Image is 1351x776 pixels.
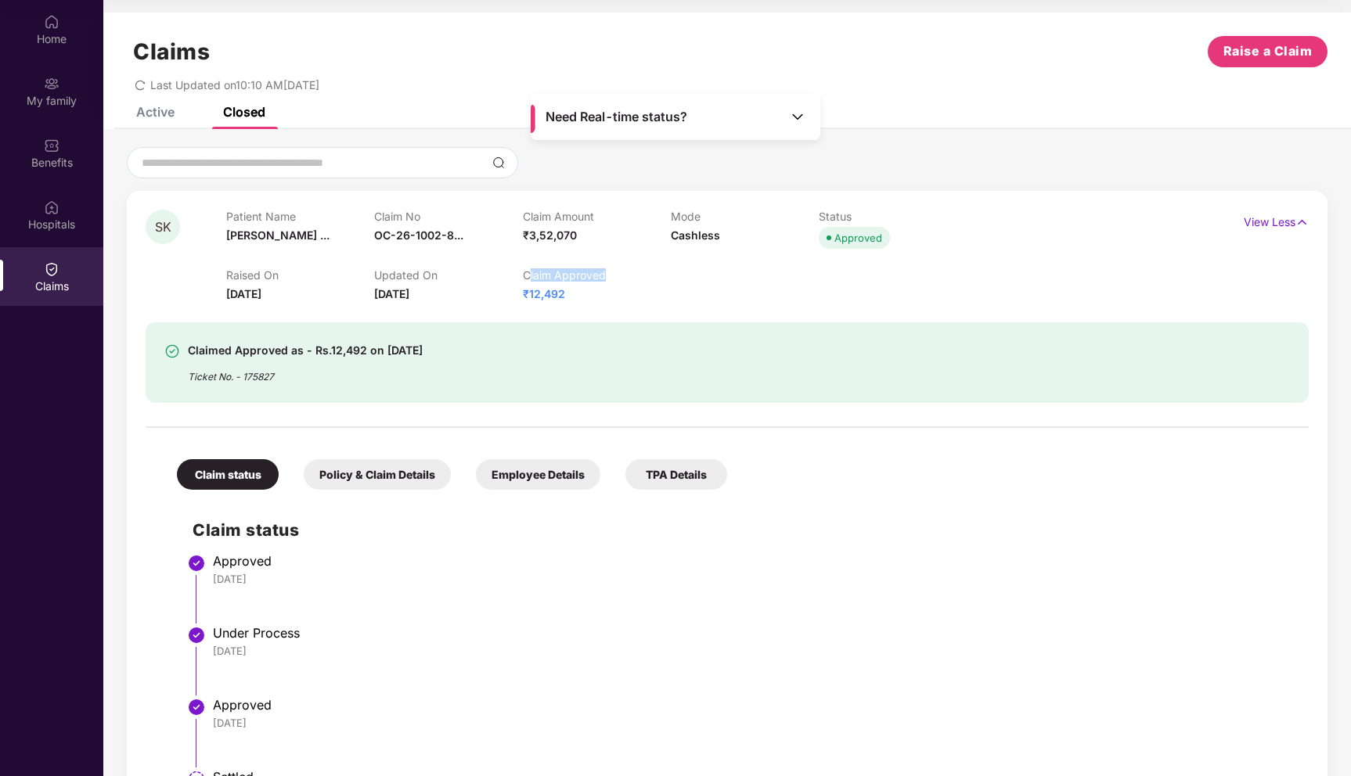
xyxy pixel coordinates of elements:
span: Need Real-time status? [546,109,687,125]
div: Policy & Claim Details [304,459,451,490]
img: svg+xml;base64,PHN2ZyBpZD0iU3RlcC1Eb25lLTMyeDMyIiB4bWxucz0iaHR0cDovL3d3dy53My5vcmcvMjAwMC9zdmciIH... [187,626,206,645]
span: [DATE] [226,287,261,300]
div: TPA Details [625,459,727,490]
span: Last Updated on 10:10 AM[DATE] [150,78,319,92]
p: Patient Name [226,210,374,223]
p: Claim Amount [523,210,671,223]
img: svg+xml;base64,PHN2ZyBpZD0iU3VjY2Vzcy0zMngzMiIgeG1sbnM9Imh0dHA6Ly93d3cudzMub3JnLzIwMDAvc3ZnIiB3aW... [164,343,180,359]
span: OC-26-1002-8... [374,228,463,242]
span: [PERSON_NAME] ... [226,228,330,242]
div: Approved [213,697,1293,713]
img: svg+xml;base64,PHN2ZyBpZD0iSG9tZSIgeG1sbnM9Imh0dHA6Ly93d3cudzMub3JnLzIwMDAvc3ZnIiB3aWR0aD0iMjAiIG... [44,14,59,30]
p: Mode [671,210,819,223]
div: Active [136,104,175,120]
img: svg+xml;base64,PHN2ZyBpZD0iU3RlcC1Eb25lLTMyeDMyIiB4bWxucz0iaHR0cDovL3d3dy53My5vcmcvMjAwMC9zdmciIH... [187,698,206,717]
img: svg+xml;base64,PHN2ZyBpZD0iU3RlcC1Eb25lLTMyeDMyIiB4bWxucz0iaHR0cDovL3d3dy53My5vcmcvMjAwMC9zdmciIH... [187,554,206,573]
img: svg+xml;base64,PHN2ZyB4bWxucz0iaHR0cDovL3d3dy53My5vcmcvMjAwMC9zdmciIHdpZHRoPSIxNyIgaGVpZ2h0PSIxNy... [1295,214,1309,231]
div: Claimed Approved as - Rs.12,492 on [DATE] [188,341,423,360]
h2: Claim status [193,517,1293,543]
span: ₹12,492 [523,287,565,300]
div: [DATE] [213,644,1293,658]
p: View Less [1244,210,1309,231]
img: svg+xml;base64,PHN2ZyBpZD0iQmVuZWZpdHMiIHhtbG5zPSJodHRwOi8vd3d3LnczLm9yZy8yMDAwL3N2ZyIgd2lkdGg9Ij... [44,138,59,153]
img: Toggle Icon [790,109,805,124]
span: ₹3,52,070 [523,228,577,242]
div: [DATE] [213,716,1293,730]
p: Updated On [374,268,522,282]
div: [DATE] [213,572,1293,586]
p: Claim Approved [523,268,671,282]
div: Ticket No. - 175827 [188,360,423,384]
span: Cashless [671,228,720,242]
span: SK [155,221,171,234]
div: Approved [213,553,1293,569]
img: svg+xml;base64,PHN2ZyBpZD0iQ2xhaW0iIHhtbG5zPSJodHRwOi8vd3d3LnczLm9yZy8yMDAwL3N2ZyIgd2lkdGg9IjIwIi... [44,261,59,277]
span: [DATE] [374,287,409,300]
div: Approved [834,230,882,246]
span: redo [135,78,146,92]
div: Closed [223,104,265,120]
div: Under Process [213,625,1293,641]
h1: Claims [133,38,210,65]
div: Employee Details [476,459,600,490]
img: svg+xml;base64,PHN2ZyBpZD0iSG9zcGl0YWxzIiB4bWxucz0iaHR0cDovL3d3dy53My5vcmcvMjAwMC9zdmciIHdpZHRoPS... [44,199,59,215]
img: svg+xml;base64,PHN2ZyBpZD0iU2VhcmNoLTMyeDMyIiB4bWxucz0iaHR0cDovL3d3dy53My5vcmcvMjAwMC9zdmciIHdpZH... [492,156,505,169]
p: Raised On [226,268,374,282]
p: Status [819,210,967,223]
button: Raise a Claim [1208,36,1328,67]
img: svg+xml;base64,PHN2ZyB3aWR0aD0iMjAiIGhlaWdodD0iMjAiIHZpZXdCb3g9IjAgMCAyMCAyMCIgZmlsbD0ibm9uZSIgeG... [44,76,59,92]
span: Raise a Claim [1223,41,1313,61]
p: Claim No [374,210,522,223]
div: Claim status [177,459,279,490]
